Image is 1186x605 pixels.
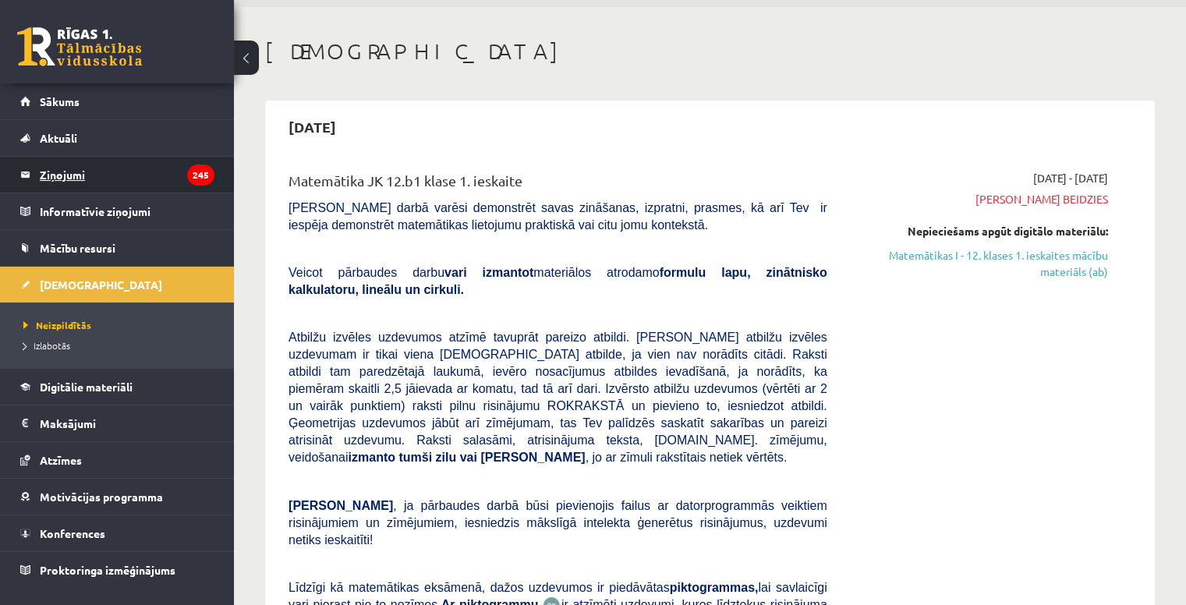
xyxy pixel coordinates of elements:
a: Ziņojumi245 [20,157,214,193]
a: Atzīmes [20,442,214,478]
i: 245 [187,165,214,186]
a: Matemātikas I - 12. klases 1. ieskaites mācību materiāls (ab) [851,247,1108,280]
span: Izlabotās [23,339,70,352]
div: Nepieciešams apgūt digitālo materiālu: [851,223,1108,239]
a: Proktoringa izmēģinājums [20,552,214,588]
legend: Informatīvie ziņojumi [40,193,214,229]
a: Maksājumi [20,405,214,441]
span: Atzīmes [40,453,82,467]
a: Motivācijas programma [20,479,214,515]
span: [PERSON_NAME] beidzies [851,191,1108,207]
a: Konferences [20,515,214,551]
span: Mācību resursi [40,241,115,255]
span: Neizpildītās [23,319,91,331]
span: Konferences [40,526,105,540]
span: [PERSON_NAME] [289,499,393,512]
h1: [DEMOGRAPHIC_DATA] [265,38,1155,65]
b: tumši zilu vai [PERSON_NAME] [398,451,585,464]
span: Sākums [40,94,80,108]
b: piktogrammas, [670,581,759,594]
b: vari izmantot [444,266,533,279]
a: Mācību resursi [20,230,214,266]
span: , ja pārbaudes darbā būsi pievienojis failus ar datorprogrammās veiktiem risinājumiem un zīmējumi... [289,499,827,547]
a: [DEMOGRAPHIC_DATA] [20,267,214,302]
span: Digitālie materiāli [40,380,133,394]
div: Matemātika JK 12.b1 klase 1. ieskaite [289,170,827,199]
span: [DATE] - [DATE] [1033,170,1108,186]
span: Atbilžu izvēles uzdevumos atzīmē tavuprāt pareizo atbildi. [PERSON_NAME] atbilžu izvēles uzdevuma... [289,331,827,464]
b: izmanto [349,451,395,464]
span: [DEMOGRAPHIC_DATA] [40,278,162,292]
legend: Maksājumi [40,405,214,441]
a: Sākums [20,83,214,119]
span: Motivācijas programma [40,490,163,504]
span: [PERSON_NAME] darbā varēsi demonstrēt savas zināšanas, izpratni, prasmes, kā arī Tev ir iespēja d... [289,201,827,232]
a: Aktuāli [20,120,214,156]
a: Informatīvie ziņojumi [20,193,214,229]
a: Neizpildītās [23,318,218,332]
b: formulu lapu, zinātnisko kalkulatoru, lineālu un cirkuli. [289,266,827,296]
h2: [DATE] [273,108,352,145]
a: Rīgas 1. Tālmācības vidusskola [17,27,142,66]
a: Izlabotās [23,338,218,352]
span: Proktoringa izmēģinājums [40,563,175,577]
span: Aktuāli [40,131,77,145]
a: Digitālie materiāli [20,369,214,405]
span: Veicot pārbaudes darbu materiālos atrodamo [289,266,827,296]
legend: Ziņojumi [40,157,214,193]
